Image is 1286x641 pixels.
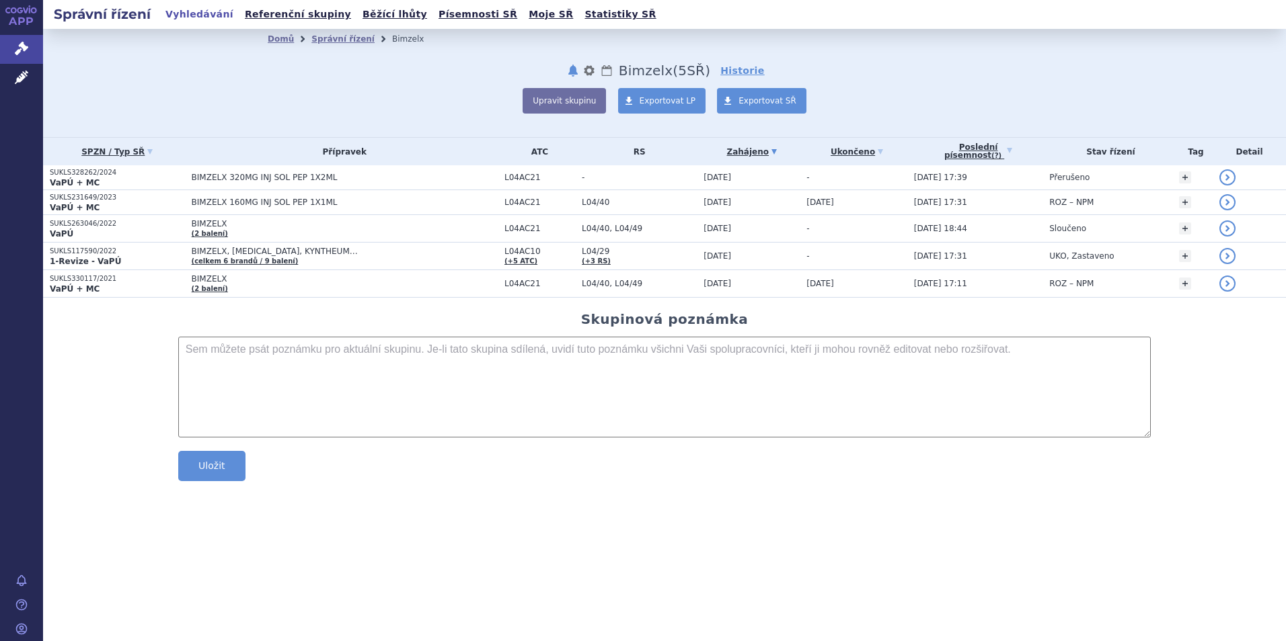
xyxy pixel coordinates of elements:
[914,173,967,182] span: [DATE] 17:39
[739,96,796,105] span: Exportovat SŘ
[50,257,121,266] strong: 1-Revize - VaPÚ
[582,62,596,79] button: nastavení
[43,5,161,24] h2: Správní řízení
[50,142,185,161] a: SPZN / Typ SŘ
[673,62,710,79] span: ( SŘ)
[504,279,575,288] span: L04AC21
[806,142,907,161] a: Ukončeno
[1219,220,1236,237] a: detail
[582,257,611,265] a: (+3 RS)
[504,247,575,256] span: L04AC10
[618,88,706,114] a: Exportovat LP
[582,224,697,233] span: L04/40, L04/49
[806,279,834,288] span: [DATE]
[50,168,185,177] p: SUKLS328262/2024
[1219,169,1236,185] a: detail
[582,247,697,256] span: L04/29
[914,198,967,207] span: [DATE] 17:31
[1049,224,1086,233] span: Sloučeno
[504,224,575,233] span: L04AC21
[192,257,299,265] a: (celkem 6 brandů / 9 balení)
[575,138,697,165] th: RS
[1179,196,1191,208] a: +
[192,198,498,207] span: BIMZELX 160MG INJ SOL PEP 1X1ML
[1049,279,1094,288] span: ROZ – NPM
[434,5,521,24] a: Písemnosti SŘ
[640,96,696,105] span: Exportovat LP
[504,173,575,182] span: L04AC21
[704,142,800,161] a: Zahájeno
[806,198,834,207] span: [DATE]
[1049,173,1090,182] span: Přerušeno
[717,88,806,114] a: Exportovat SŘ
[1043,138,1172,165] th: Stav řízení
[392,29,441,49] li: Bimzelx
[504,198,575,207] span: L04AC21
[991,152,1001,160] abbr: (?)
[241,5,355,24] a: Referenční skupiny
[914,224,967,233] span: [DATE] 18:44
[704,251,731,261] span: [DATE]
[50,229,73,239] strong: VaPÚ
[1179,222,1191,234] a: +
[914,279,967,288] span: [DATE] 17:11
[50,178,100,187] strong: VaPÚ + MC
[268,34,294,44] a: Domů
[704,224,731,233] span: [DATE]
[600,62,613,79] a: Lhůty
[806,173,809,182] span: -
[1179,277,1191,290] a: +
[185,138,498,165] th: Přípravek
[192,219,498,228] span: BIMZELX
[50,247,185,256] p: SUKLS117590/2022
[704,279,731,288] span: [DATE]
[1049,198,1094,207] span: ROZ – NPM
[1213,138,1286,165] th: Detail
[582,279,697,288] span: L04/40, L04/49
[1179,250,1191,262] a: +
[523,88,606,114] button: Upravit skupinu
[806,224,809,233] span: -
[192,285,228,292] a: (2 balení)
[178,451,245,481] button: Uložit
[720,64,765,77] a: Historie
[806,251,809,261] span: -
[192,173,498,182] span: BIMZELX 320MG INJ SOL PEP 1X2ML
[581,311,749,327] h2: Skupinová poznámka
[161,5,237,24] a: Vyhledávání
[704,198,731,207] span: [DATE]
[580,5,660,24] a: Statistiky SŘ
[1219,194,1236,210] a: detail
[1172,138,1213,165] th: Tag
[358,5,431,24] a: Běžící lhůty
[582,198,697,207] span: L04/40
[50,274,185,284] p: SUKLS330117/2021
[619,62,673,79] span: Bimzelx
[704,173,731,182] span: [DATE]
[525,5,577,24] a: Moje SŘ
[50,193,185,202] p: SUKLS231649/2023
[1179,171,1191,183] a: +
[192,274,498,284] span: BIMZELX
[1219,248,1236,264] a: detail
[582,173,697,182] span: -
[1049,251,1114,261] span: UKO, Zastaveno
[678,62,687,79] span: 5
[50,219,185,228] p: SUKLS263046/2022
[504,257,537,265] a: (+5 ATC)
[50,203,100,212] strong: VaPÚ + MC
[50,284,100,294] strong: VaPÚ + MC
[914,138,1043,165] a: Poslednípísemnost(?)
[498,138,575,165] th: ATC
[192,247,498,256] span: BIMZELX, [MEDICAL_DATA], KYNTHEUM…
[914,251,967,261] span: [DATE] 17:31
[192,230,228,237] a: (2 balení)
[1219,275,1236,292] a: detail
[566,62,580,79] button: notifikace
[311,34,375,44] a: Správní řízení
